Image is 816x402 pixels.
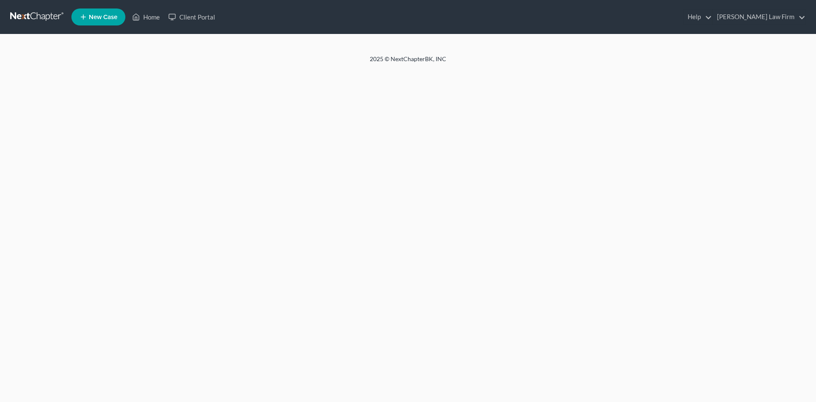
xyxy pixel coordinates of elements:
[71,8,125,25] new-legal-case-button: New Case
[164,9,219,25] a: Client Portal
[166,55,650,70] div: 2025 © NextChapterBK, INC
[713,9,805,25] a: [PERSON_NAME] Law Firm
[128,9,164,25] a: Home
[683,9,712,25] a: Help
